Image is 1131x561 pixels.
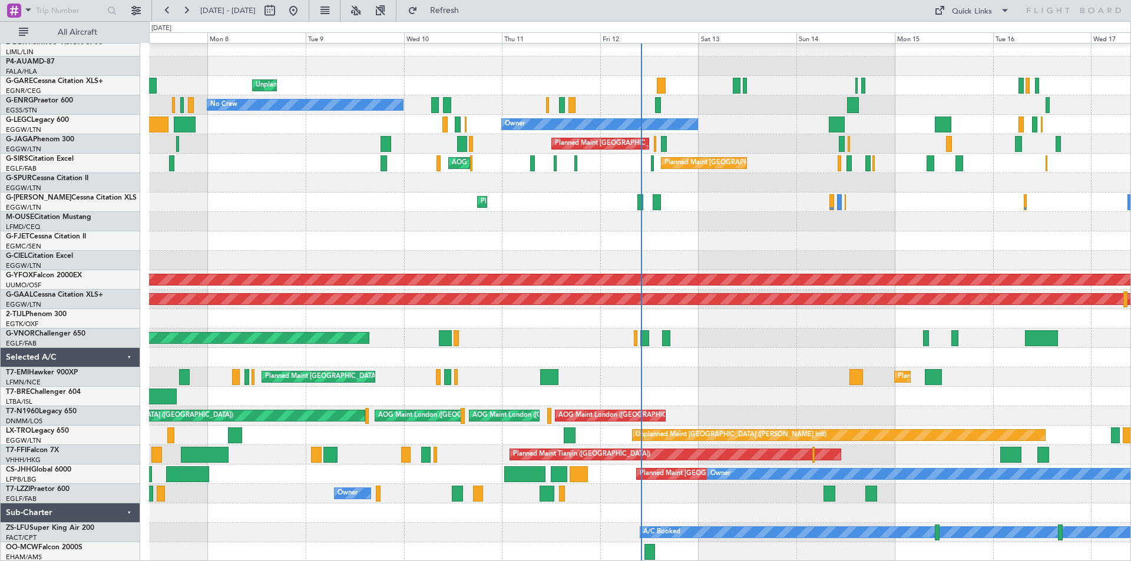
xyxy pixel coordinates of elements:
a: G-SPURCessna Citation II [6,175,88,182]
div: Planned Maint [GEOGRAPHIC_DATA] ([GEOGRAPHIC_DATA]) [481,193,666,211]
span: T7-BRE [6,389,30,396]
span: T7-LZZI [6,486,30,493]
span: G-VNOR [6,330,35,337]
a: EGTK/OXF [6,320,38,328]
a: G-SIRSCitation Excel [6,155,74,162]
a: EGLF/FAB [6,494,37,503]
div: Sun 7 [110,32,208,43]
a: EGSS/STN [6,106,37,115]
div: Planned Maint [GEOGRAPHIC_DATA] ([GEOGRAPHIC_DATA]) [664,154,850,172]
a: DNMM/LOS [6,417,42,426]
div: Unplanned Maint [GEOGRAPHIC_DATA] ([PERSON_NAME] Intl) [636,426,826,444]
button: Refresh [402,1,473,20]
span: 2-TIJL [6,311,25,318]
a: 2-TIJLPhenom 300 [6,311,67,318]
span: G-YFOX [6,272,33,279]
a: T7-EMIHawker 900XP [6,369,78,376]
div: AOG Maint London ([GEOGRAPHIC_DATA]) [558,407,690,424]
span: All Aircraft [31,28,124,36]
div: Planned Maint [GEOGRAPHIC_DATA] [265,368,378,386]
a: EGLF/FAB [6,339,37,348]
span: LX-TRO [6,427,31,434]
span: G-LEGC [6,117,31,124]
a: UUMO/OSF [6,281,41,290]
a: LIML/LIN [6,48,34,57]
a: EGGW/LTN [6,436,41,445]
span: G-SPUR [6,175,32,182]
span: OO-MCW [6,544,38,551]
div: Tue 16 [993,32,1092,43]
a: EGGW/LTN [6,261,41,270]
a: EGGW/LTN [6,184,41,192]
div: Quick Links [952,6,992,18]
span: M-OUSE [6,214,34,221]
span: ZS-LFU [6,525,29,532]
a: LFMD/CEQ [6,223,40,231]
div: Thu 11 [502,32,600,43]
div: Sat 13 [699,32,797,43]
a: T7-FFIFalcon 7X [6,447,59,454]
a: G-GAALCessna Citation XLS+ [6,291,103,298]
a: FACT/CPT [6,533,37,542]
a: OO-MCWFalcon 2000S [6,544,82,551]
div: AOG Maint [PERSON_NAME] [452,154,541,172]
span: CS-JHH [6,466,31,473]
input: Trip Number [36,2,104,19]
span: G-JAGA [6,136,33,143]
a: T7-BREChallenger 604 [6,389,81,396]
div: [DATE] [151,24,171,34]
div: A/C Booked [643,523,680,541]
div: Wed 10 [404,32,502,43]
div: Owner [338,484,358,502]
a: EGGW/LTN [6,203,41,212]
a: LTBA/ISL [6,397,32,406]
a: G-ENRGPraetor 600 [6,97,73,104]
a: G-LEGCLegacy 600 [6,117,69,124]
a: EGGW/LTN [6,145,41,154]
span: T7-N1960 [6,408,39,415]
button: Quick Links [928,1,1016,20]
span: T7-FFI [6,447,27,454]
a: VHHH/HKG [6,456,41,464]
div: AOG Maint London ([GEOGRAPHIC_DATA]) [378,407,510,424]
a: T7-LZZIPraetor 600 [6,486,70,493]
a: LX-TROLegacy 650 [6,427,69,434]
span: P4-AUA [6,58,32,65]
button: All Aircraft [13,23,128,42]
a: G-JAGAPhenom 300 [6,136,74,143]
div: No Crew [210,96,237,114]
a: CS-JHHGlobal 6000 [6,466,71,473]
a: EGLF/FAB [6,164,37,173]
a: T7-N1960Legacy 650 [6,408,77,415]
div: Planned Maint [GEOGRAPHIC_DATA] ([GEOGRAPHIC_DATA]) [640,465,825,483]
a: G-YFOXFalcon 2000EX [6,272,82,279]
div: Sun 14 [796,32,895,43]
a: EGGW/LTN [6,125,41,134]
div: Planned Maint [GEOGRAPHIC_DATA] [898,368,1010,386]
div: Unplanned Maint [PERSON_NAME] [256,77,362,94]
div: Owner [710,465,730,483]
span: G-GARE [6,78,33,85]
div: AOG Maint London ([GEOGRAPHIC_DATA]) [472,407,604,424]
div: Owner [505,115,525,133]
div: Tue 9 [306,32,404,43]
a: G-VNORChallenger 650 [6,330,85,337]
a: EGMC/SEN [6,242,41,251]
a: ZS-LFUSuper King Air 200 [6,525,94,532]
a: EGGW/LTN [6,300,41,309]
a: M-OUSECitation Mustang [6,214,91,221]
span: T7-EMI [6,369,29,376]
a: P4-AUAMD-87 [6,58,55,65]
a: G-GARECessna Citation XLS+ [6,78,103,85]
span: Refresh [420,6,469,15]
a: G-CIELCitation Excel [6,253,73,260]
a: LFPB/LBG [6,475,37,484]
a: FALA/HLA [6,67,37,76]
span: G-[PERSON_NAME] [6,194,71,201]
span: G-ENRG [6,97,34,104]
span: G-FJET [6,233,29,240]
a: G-[PERSON_NAME]Cessna Citation XLS [6,194,137,201]
div: Mon 8 [207,32,306,43]
span: G-GAAL [6,291,33,298]
span: G-SIRS [6,155,28,162]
